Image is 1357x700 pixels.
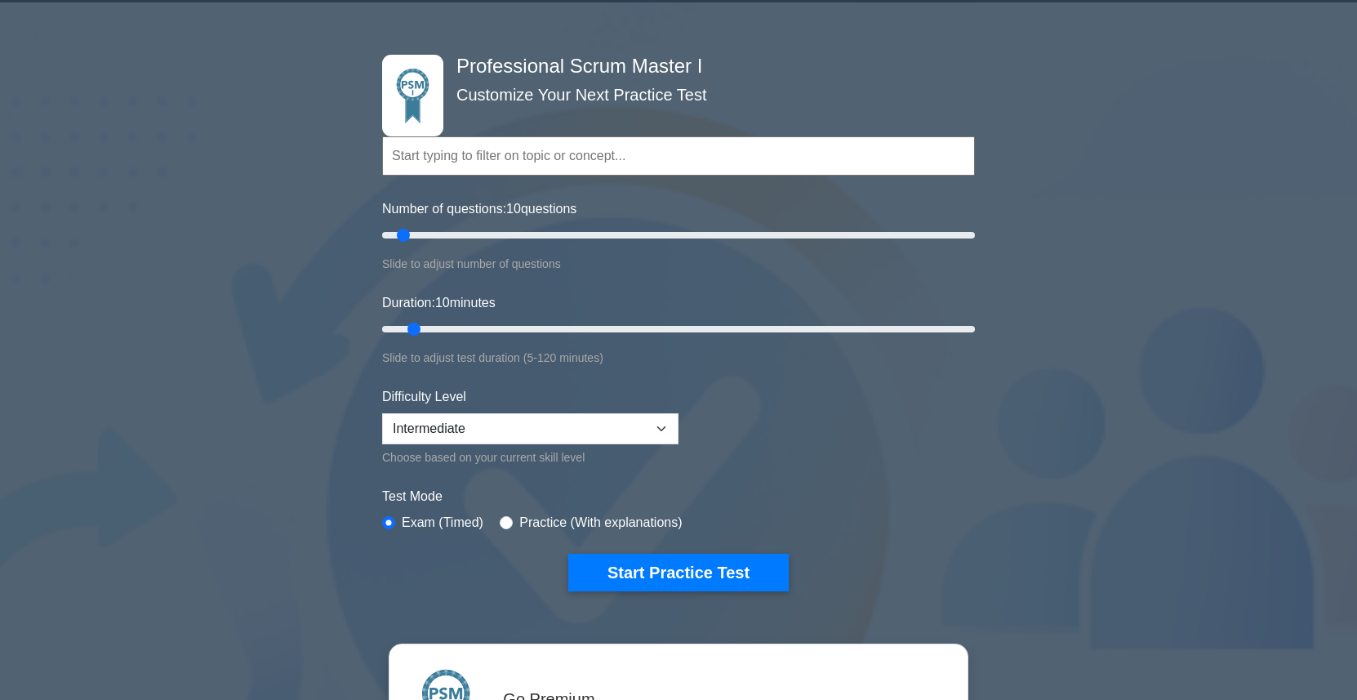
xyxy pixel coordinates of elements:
button: Start Practice Test [568,554,789,591]
div: Choose based on your current skill level [382,448,678,467]
span: 10 [506,202,521,216]
label: Difficulty Level [382,387,466,407]
label: Practice (With explanations) [519,513,682,533]
div: Slide to adjust number of questions [382,254,975,274]
label: Test Mode [382,487,975,506]
span: 10 [435,296,450,310]
label: Number of questions: questions [382,199,576,219]
label: Duration: minutes [382,293,496,313]
label: Exam (Timed) [402,513,483,533]
h4: Professional Scrum Master I [450,55,895,78]
div: Slide to adjust test duration (5-120 minutes) [382,348,975,368]
input: Start typing to filter on topic or concept... [382,136,975,176]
